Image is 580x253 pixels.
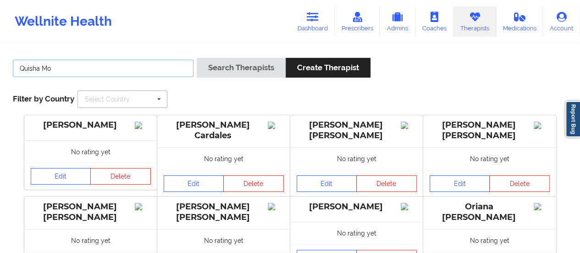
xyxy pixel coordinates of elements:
[423,147,556,170] div: No rating yet
[430,120,550,141] div: [PERSON_NAME] [PERSON_NAME]
[415,6,453,37] a: Coaches
[297,175,357,192] a: Edit
[565,101,580,137] a: Report Bug
[24,229,157,252] div: No rating yet
[290,147,423,170] div: No rating yet
[534,122,550,129] img: Image%2Fplaceholer-image.png
[268,122,284,129] img: Image%2Fplaceholer-image.png
[430,202,550,223] div: Oriana [PERSON_NAME]
[135,203,151,210] img: Image%2Fplaceholer-image.png
[335,6,380,37] a: Prescribers
[223,175,284,192] button: Delete
[297,202,417,212] div: [PERSON_NAME]
[496,6,543,37] a: Medications
[85,96,130,102] div: Select Country
[286,58,370,78] button: Create Therapist
[31,202,151,223] div: [PERSON_NAME] [PERSON_NAME]
[90,168,151,185] button: Delete
[290,222,423,244] div: No rating yet
[534,203,550,210] img: Image%2Fplaceholer-image.png
[164,120,284,141] div: [PERSON_NAME] Cardales
[423,229,556,252] div: No rating yet
[297,120,417,141] div: [PERSON_NAME] [PERSON_NAME]
[13,60,193,77] input: Search Keywords
[401,203,417,210] img: Image%2Fplaceholer-image.png
[401,122,417,129] img: Image%2Fplaceholer-image.png
[430,175,490,192] a: Edit
[291,6,335,37] a: Dashboard
[31,168,91,185] a: Edit
[164,175,224,192] a: Edit
[453,6,496,37] a: Therapists
[543,6,580,37] a: Account
[157,147,290,170] div: No rating yet
[356,175,417,192] button: Delete
[13,94,74,103] span: Filter by Country
[268,203,284,210] img: Image%2Fplaceholer-image.png
[380,6,415,37] a: Admins
[489,175,550,192] button: Delete
[24,141,157,163] div: No rating yet
[135,122,151,129] img: Image%2Fplaceholer-image.png
[31,120,151,130] div: [PERSON_NAME]
[197,58,286,78] button: Search Therapists
[157,229,290,252] div: No rating yet
[164,202,284,223] div: [PERSON_NAME] [PERSON_NAME]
